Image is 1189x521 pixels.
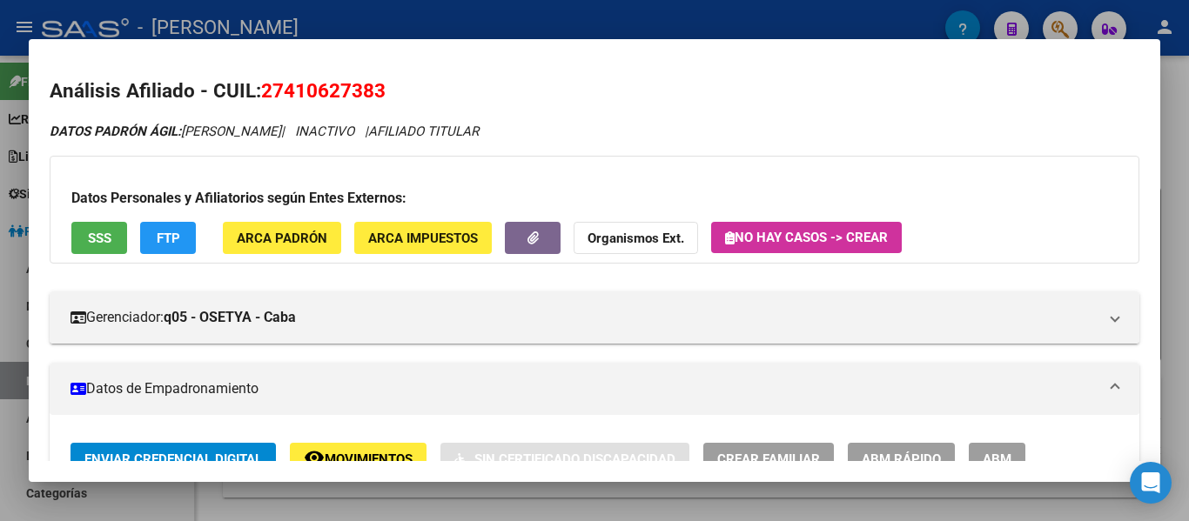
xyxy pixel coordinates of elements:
[983,451,1011,467] span: ABM
[862,451,941,467] span: ABM Rápido
[711,222,902,253] button: No hay casos -> Crear
[261,79,386,102] span: 27410627383
[969,443,1025,475] button: ABM
[574,222,698,254] button: Organismos Ext.
[237,230,327,246] span: ARCA Padrón
[50,77,1139,106] h2: Análisis Afiliado - CUIL:
[71,307,1098,328] mat-panel-title: Gerenciador:
[848,443,955,475] button: ABM Rápido
[717,451,820,467] span: Crear Familiar
[354,222,492,254] button: ARCA Impuestos
[50,363,1139,415] mat-expansion-panel-header: Datos de Empadronamiento
[290,443,427,475] button: Movimientos
[325,451,413,467] span: Movimientos
[1130,462,1172,504] div: Open Intercom Messenger
[368,124,479,139] span: AFILIADO TITULAR
[440,443,689,475] button: Sin Certificado Discapacidad
[140,222,196,254] button: FTP
[88,230,111,246] span: SSS
[84,451,262,467] span: Enviar Credencial Digital
[50,291,1139,344] mat-expansion-panel-header: Gerenciador:q05 - OSETYA - Caba
[725,230,888,245] span: No hay casos -> Crear
[157,230,180,246] span: FTP
[71,222,127,254] button: SSS
[588,230,684,246] strong: Organismos Ext.
[71,188,1118,209] h3: Datos Personales y Afiliatorios según Entes Externos:
[368,230,478,246] span: ARCA Impuestos
[304,447,325,468] mat-icon: remove_red_eye
[50,124,181,139] strong: DATOS PADRÓN ÁGIL:
[71,378,1098,399] mat-panel-title: Datos de Empadronamiento
[703,443,834,475] button: Crear Familiar
[50,124,281,139] span: [PERSON_NAME]
[223,222,341,254] button: ARCA Padrón
[50,124,479,139] i: | INACTIVO |
[164,307,296,328] strong: q05 - OSETYA - Caba
[71,443,276,475] button: Enviar Credencial Digital
[474,451,675,467] span: Sin Certificado Discapacidad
